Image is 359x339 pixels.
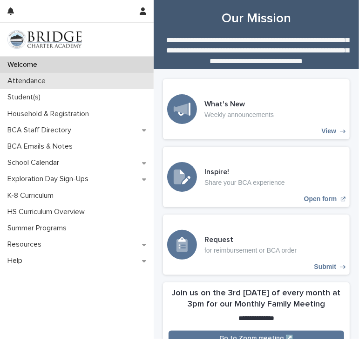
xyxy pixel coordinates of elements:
[204,247,297,254] p: for reimbursement or BCA order
[4,93,48,102] p: Student(s)
[4,158,67,167] p: School Calendar
[204,235,297,245] h3: Request
[204,99,274,109] h3: What's New
[4,175,96,183] p: Exploration Day Sign-Ups
[163,147,350,207] a: Open form
[204,111,274,119] p: Weekly announcements
[4,224,74,233] p: Summer Programs
[321,127,336,135] p: View
[4,60,45,69] p: Welcome
[163,215,350,275] a: Submit
[4,110,96,118] p: Household & Registration
[4,126,79,135] p: BCA Staff Directory
[314,263,336,271] p: Submit
[4,208,92,216] p: HS Curriculum Overview
[4,142,80,151] p: BCA Emails & Notes
[7,30,82,49] img: V1C1m3IdTEidaUdm9Hs0
[163,79,350,139] a: View
[204,167,285,177] h3: Inspire!
[4,256,30,265] p: Help
[4,191,61,200] p: K-8 Curriculum
[4,240,49,249] p: Resources
[169,288,344,310] h2: Join us on the 3rd [DATE] of every month at 3pm for our Monthly Family Meeting
[4,77,53,85] p: Attendance
[204,179,285,187] p: Share your BCA experience
[304,195,337,203] p: Open form
[163,10,350,27] h1: Our Mission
